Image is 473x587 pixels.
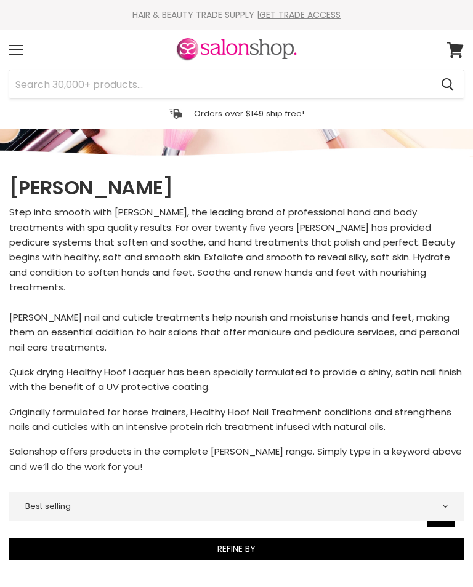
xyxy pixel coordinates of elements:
[9,70,431,98] input: Search
[9,175,464,201] h1: [PERSON_NAME]
[431,70,464,98] button: Search
[9,405,464,435] p: Originally formulated for horse trainers, Healthy Hoof Nail Treatment conditions and strengthens ...
[9,70,464,99] form: Product
[411,529,461,575] iframe: Gorgias live chat messenger
[194,108,304,119] p: Orders over $149 ship free!
[9,538,464,560] button: Refine By
[259,9,341,21] a: GET TRADE ACCESS
[9,365,464,395] p: Quick drying Healthy Hoof Lacquer has been specially formulated to provide a shiny, satin nail fi...
[9,444,464,474] p: Salonshop offers products in the complete [PERSON_NAME] range. Simply type in a keyword above and...
[9,205,464,355] p: Step into smooth with [PERSON_NAME], the leading brand of professional hand and body treatments w...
